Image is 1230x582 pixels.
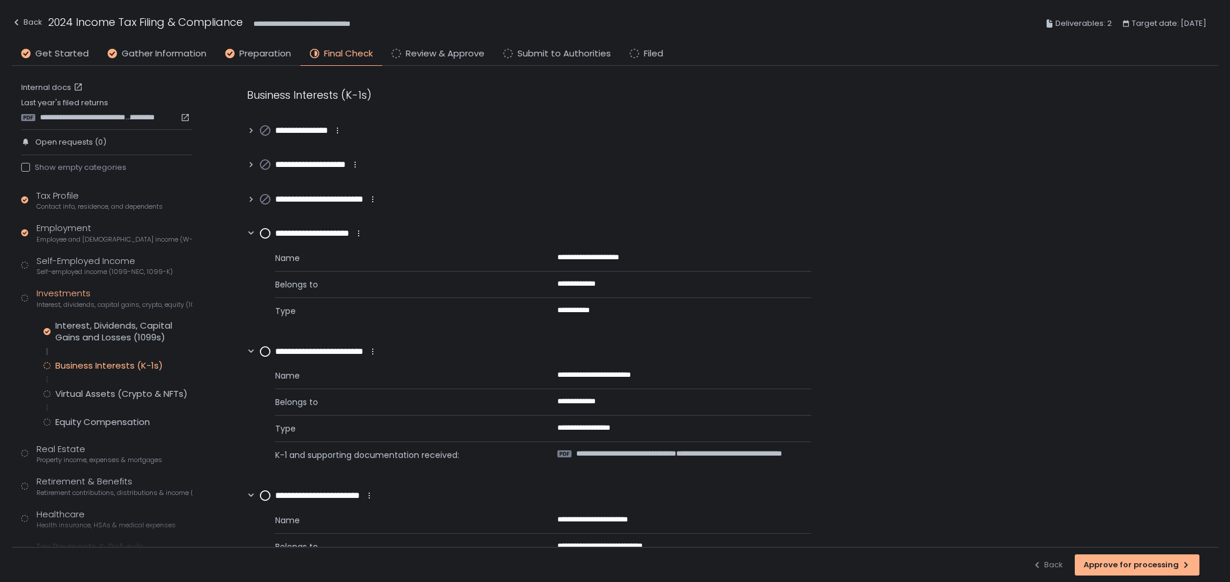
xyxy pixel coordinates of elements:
div: Self-Employed Income [36,255,173,277]
div: Approve for processing [1084,560,1191,570]
div: Employment [36,222,192,244]
div: Business Interests (K-1s) [247,87,811,103]
span: Preparation [239,47,291,61]
div: Real Estate [36,443,162,465]
span: Name [275,514,529,526]
span: K-1 and supporting documentation received: [275,449,529,461]
span: Retirement contributions, distributions & income (1099-R, 5498) [36,489,192,497]
button: Approve for processing [1075,554,1199,576]
button: Back [12,14,42,34]
span: Target date: [DATE] [1132,16,1206,31]
span: Contact info, residence, and dependents [36,202,163,211]
span: Name [275,252,529,264]
span: Submit to Authorities [517,47,611,61]
button: Back [1032,554,1063,576]
div: Tax Payments & Refunds [36,540,158,563]
div: Investments [36,287,192,309]
span: Open requests (0) [35,137,106,148]
span: Property income, expenses & mortgages [36,456,162,464]
div: Back [1032,560,1063,570]
span: Health insurance, HSAs & medical expenses [36,521,176,530]
span: Interest, dividends, capital gains, crypto, equity (1099s, K-1s) [36,300,192,309]
div: Equity Compensation [55,416,150,428]
div: Business Interests (K-1s) [55,360,163,372]
div: Last year's filed returns [21,98,192,122]
div: Virtual Assets (Crypto & NFTs) [55,388,188,400]
div: Tax Profile [36,189,163,212]
div: Retirement & Benefits [36,475,192,497]
a: Internal docs [21,82,85,93]
span: Final Check [324,47,373,61]
span: Filed [644,47,663,61]
span: Name [275,370,529,382]
div: Back [12,15,42,29]
span: Belongs to [275,396,529,408]
span: Type [275,305,529,317]
span: Belongs to [275,541,529,553]
div: Interest, Dividends, Capital Gains and Losses (1099s) [55,320,192,343]
span: Belongs to [275,279,529,290]
span: Review & Approve [406,47,484,61]
h1: 2024 Income Tax Filing & Compliance [48,14,243,30]
span: Deliverables: 2 [1055,16,1112,31]
span: Get Started [35,47,89,61]
span: Gather Information [122,47,206,61]
span: Self-employed income (1099-NEC, 1099-K) [36,267,173,276]
div: Healthcare [36,508,176,530]
span: Employee and [DEMOGRAPHIC_DATA] income (W-2s) [36,235,192,244]
span: Type [275,423,529,434]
